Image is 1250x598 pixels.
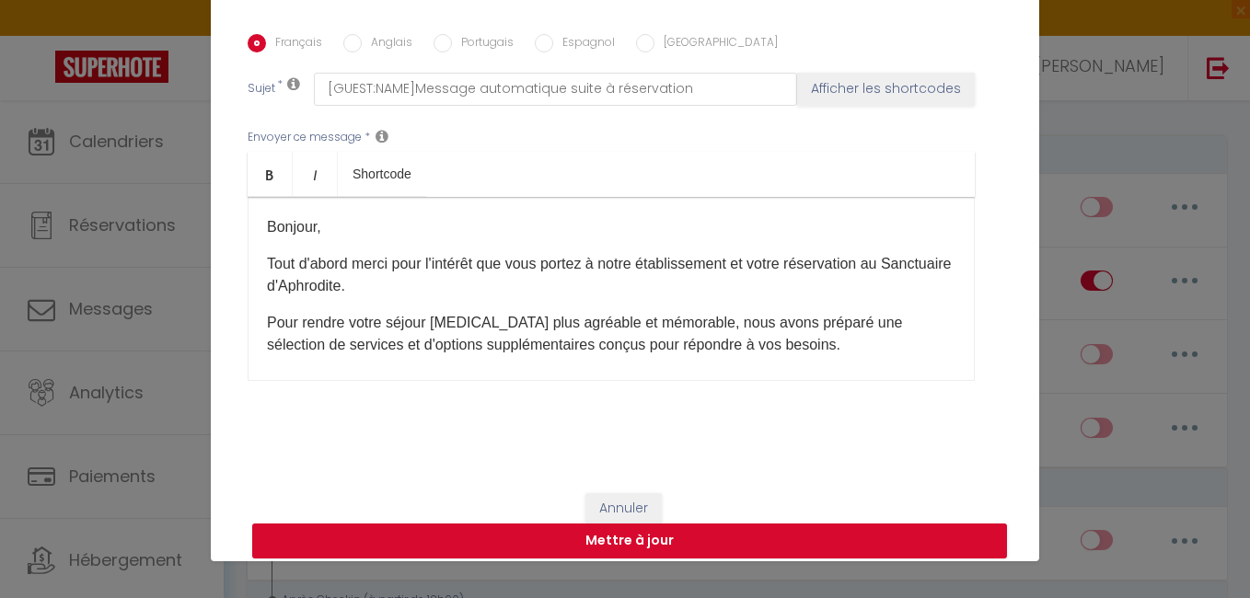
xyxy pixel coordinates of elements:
[248,197,975,381] div: ​
[267,253,955,297] p: Tout d'abord merci pour l'intérêt que vous portez à notre établissement et votre réservation au S...
[553,34,615,54] label: Espagnol
[338,152,426,196] a: Shortcode
[252,523,1007,558] button: Mettre à jour
[266,34,322,54] label: Français
[248,152,293,196] a: Bold
[376,129,388,144] i: Message
[362,34,412,54] label: Anglais
[797,73,975,106] button: Afficher les shortcodes
[267,312,955,356] p: Pour rendre votre séjour [MEDICAL_DATA] plus agréable et mémorable, nous avons préparé une sélect...
[248,129,362,146] label: Envoyer ce message
[248,80,275,99] label: Sujet
[267,216,955,238] p: Bonjour,​​
[654,34,778,54] label: [GEOGRAPHIC_DATA]
[585,493,662,524] button: Annuler
[287,76,300,91] i: Subject
[293,152,338,196] a: Italic
[452,34,514,54] label: Portugais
